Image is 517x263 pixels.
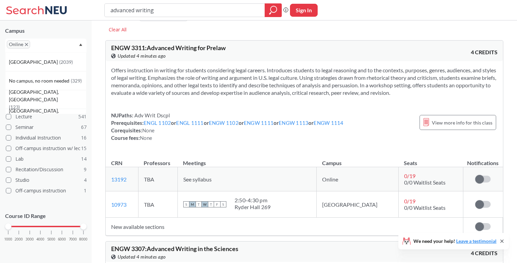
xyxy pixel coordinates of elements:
label: Studio [6,176,87,185]
span: 541 [78,113,87,120]
section: Offers instruction in writing for students considering legal careers. Introduces students to lega... [111,67,498,97]
th: Campus [317,152,398,167]
span: 1 [84,187,87,194]
a: ENGW 1111 [244,120,274,126]
td: New available sections [106,218,463,236]
th: Meetings [177,152,317,167]
span: T [208,201,214,207]
span: M [189,201,196,207]
p: Course ID Range [5,212,87,220]
span: F [214,201,220,207]
span: [GEOGRAPHIC_DATA], [GEOGRAPHIC_DATA] [9,88,86,103]
label: Seminar [6,123,87,132]
span: Updated 4 minutes ago [118,253,166,261]
td: TBA [138,191,177,218]
div: OnlineX to remove pillDropdown arrow[GEOGRAPHIC_DATA](2039)No campus, no room needed(329)[GEOGRAP... [5,39,87,53]
span: View more info for this class [432,118,492,127]
span: OnlineX to remove pill [7,40,30,48]
span: 67 [81,123,87,131]
a: ENGL 1102 [144,120,171,126]
div: Clear All [105,25,130,35]
label: Off-campus instruction [6,186,87,195]
span: 15 [81,145,87,152]
span: 0 / 19 [404,198,415,204]
span: ( 123 ) [9,104,20,110]
div: Campus [5,27,87,34]
div: 2:50 - 4:30 pm [235,197,271,204]
span: 9 [84,166,87,173]
svg: Dropdown arrow [79,43,82,46]
span: W [202,201,208,207]
td: Online [317,167,398,191]
span: 4 CREDITS [471,48,498,56]
td: TBA [138,167,177,191]
label: Individual Instruction [6,133,87,142]
span: No campus, no room needed [9,77,71,85]
button: Sign In [290,4,318,17]
span: 7000 [69,237,77,241]
a: ENGW 1113 [279,120,308,126]
span: 4 [84,176,87,184]
input: Class, professor, course number, "phrase" [110,4,260,16]
a: ENGW 1102 [209,120,239,126]
span: None [140,135,152,141]
span: ENGW 3311 : Advanced Writing for Prelaw [111,44,226,52]
span: Adv Writ Dscpl [133,112,170,118]
span: 16 [81,134,87,142]
span: [GEOGRAPHIC_DATA] [9,58,59,66]
span: 1000 [4,237,12,241]
label: Recitation/Discussion [6,165,87,174]
svg: X to remove pill [25,43,28,46]
th: Professors [138,152,177,167]
label: Lecture [6,112,87,121]
span: ( 2039 ) [59,59,73,65]
span: S [220,201,226,207]
th: Seats [398,152,463,167]
span: Updated 4 minutes ago [118,52,166,60]
div: NUPaths: Prerequisites: or or or or or Corequisites: Course fees: [111,112,344,142]
span: 14 [81,155,87,163]
span: See syllabus [183,176,212,182]
span: ENGW 3307 : Advanced Writing in the Sciences [111,245,238,252]
th: Notifications [463,152,503,167]
a: ENGL 1111 [176,120,203,126]
label: Lab [6,155,87,163]
svg: magnifying glass [269,5,277,15]
span: None [142,127,155,133]
a: ENGW 1114 [314,120,343,126]
span: 0 / 19 [404,173,415,179]
span: S [183,201,189,207]
span: 6000 [58,237,66,241]
span: 2000 [15,237,23,241]
a: 13192 [111,176,127,182]
a: Leave a testimonial [456,238,496,244]
span: ( 329 ) [71,78,82,84]
div: CRN [111,159,122,167]
td: [GEOGRAPHIC_DATA] [317,191,398,218]
span: 4 CREDITS [471,249,498,257]
span: 3000 [26,237,34,241]
span: 0/0 Waitlist Seats [404,179,446,186]
span: 8000 [79,237,88,241]
a: 10973 [111,201,127,208]
span: T [196,201,202,207]
span: 5000 [47,237,55,241]
span: [GEOGRAPHIC_DATA], [GEOGRAPHIC_DATA] [9,107,86,122]
span: We need your help! [413,239,496,244]
div: magnifying glass [265,3,282,17]
label: Off-campus instruction w/ lec [6,144,87,153]
div: Ryder Hall 269 [235,204,271,210]
span: 4000 [36,237,44,241]
span: 0/0 Waitlist Seats [404,204,446,211]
